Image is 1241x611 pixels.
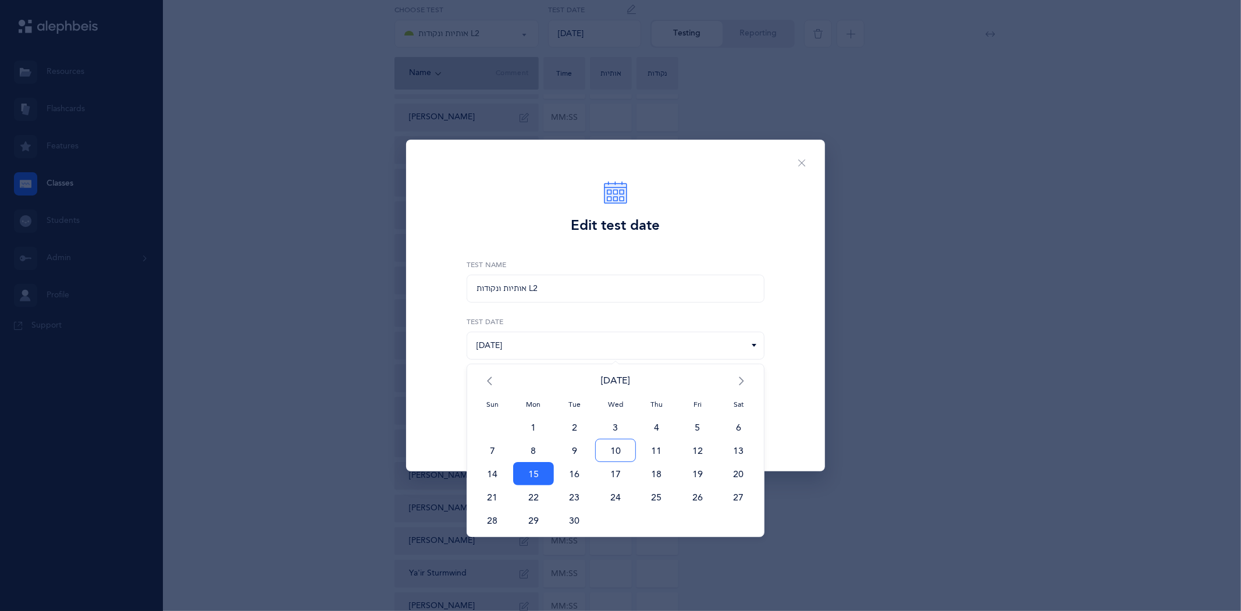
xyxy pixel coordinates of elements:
span: Fri [677,392,719,415]
span: 12 [677,439,719,462]
div: אותיות ונקודות L2 [467,275,764,303]
img: calendar.svg [600,177,631,208]
span: 9 [554,439,595,462]
span: 15 [513,462,554,485]
span: 16 [554,462,595,485]
span: 26 [677,485,719,509]
span: 18 [636,462,677,485]
span: 10 [595,439,636,462]
span: Thu [636,392,677,415]
button: Close [788,149,816,177]
span: > [718,369,759,392]
span: 21 [472,485,513,509]
span: 13 [718,439,759,462]
span: 19 [677,462,719,485]
div: Edit test date [571,215,660,236]
span: 24 [595,485,636,509]
span: 5 [677,415,719,439]
span: [DATE] [513,369,719,392]
span: 4 [636,415,677,439]
label: Test Name [467,260,764,270]
span: 7 [472,439,513,462]
span: 30 [554,509,595,532]
span: 1 [513,415,554,439]
span: 8 [513,439,554,462]
label: Test date [467,317,764,327]
span: 11 [636,439,677,462]
span: 29 [513,509,554,532]
span: 2 [554,415,595,439]
span: Sun [472,392,513,415]
span: Tue [554,392,595,415]
span: 25 [636,485,677,509]
span: 23 [554,485,595,509]
span: Wed [595,392,636,415]
span: 20 [718,462,759,485]
span: 14 [472,462,513,485]
span: 3 [595,415,636,439]
span: < [472,369,513,392]
span: 6 [718,415,759,439]
span: 22 [513,485,554,509]
span: Sat [718,392,759,415]
span: 28 [472,509,513,532]
span: 27 [718,485,759,509]
span: Mon [513,392,554,415]
span: 17 [595,462,636,485]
